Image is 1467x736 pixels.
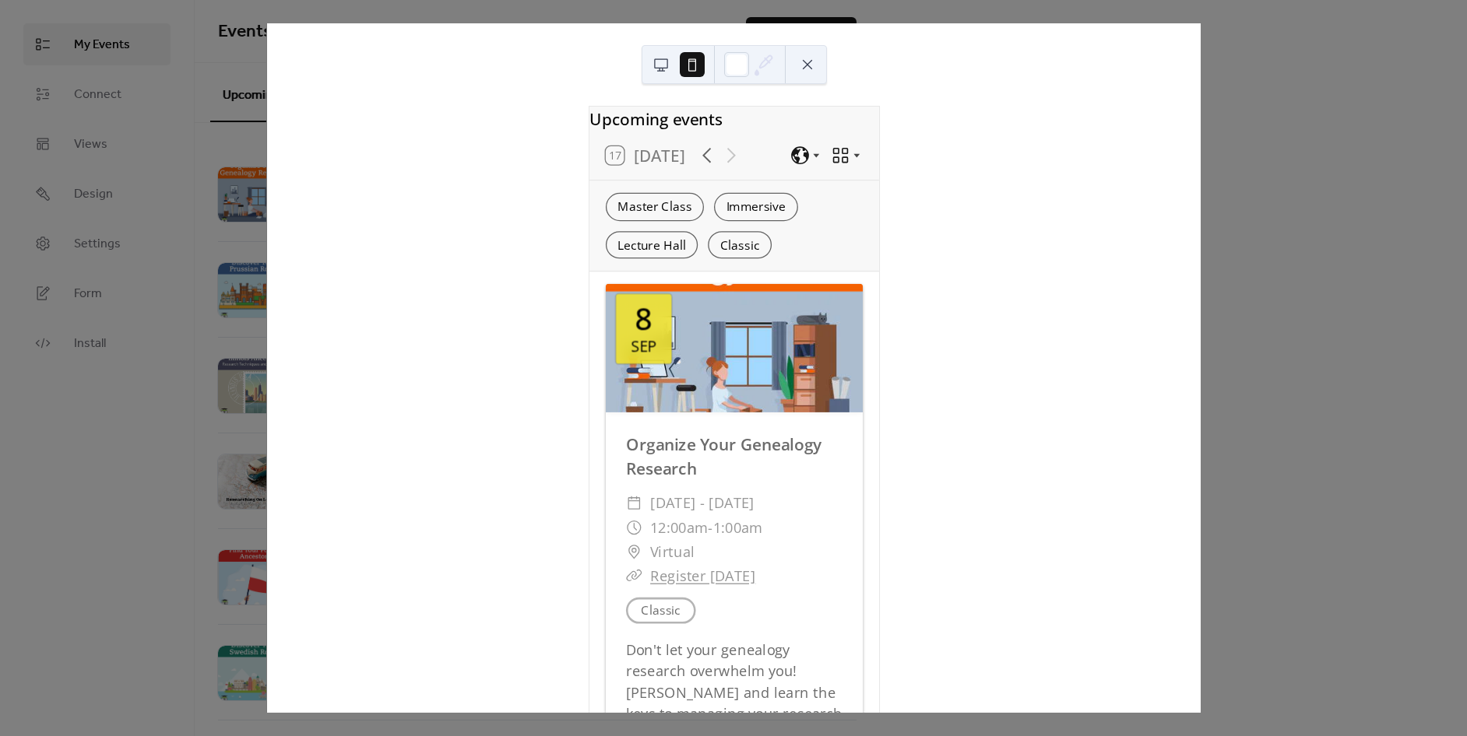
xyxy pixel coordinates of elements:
div: Upcoming events [589,107,879,131]
div: 8 [635,304,652,335]
span: [DATE] - [DATE] [650,492,755,516]
div: Classic [708,231,772,259]
span: 12:00am [650,515,708,539]
span: - [708,515,713,539]
div: Immersive [714,193,798,221]
div: Lecture Hall [605,231,697,259]
div: ​ [625,563,642,587]
span: 1:00am [712,515,762,539]
div: ​ [625,492,642,516]
a: Register [DATE] [650,566,755,585]
a: Organize Your Genealogy Research [625,433,821,480]
div: Master Class [605,193,703,221]
span: Virtual [650,539,695,563]
div: ​ [625,539,642,563]
div: Sep [631,338,656,354]
div: ​ [625,515,642,539]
